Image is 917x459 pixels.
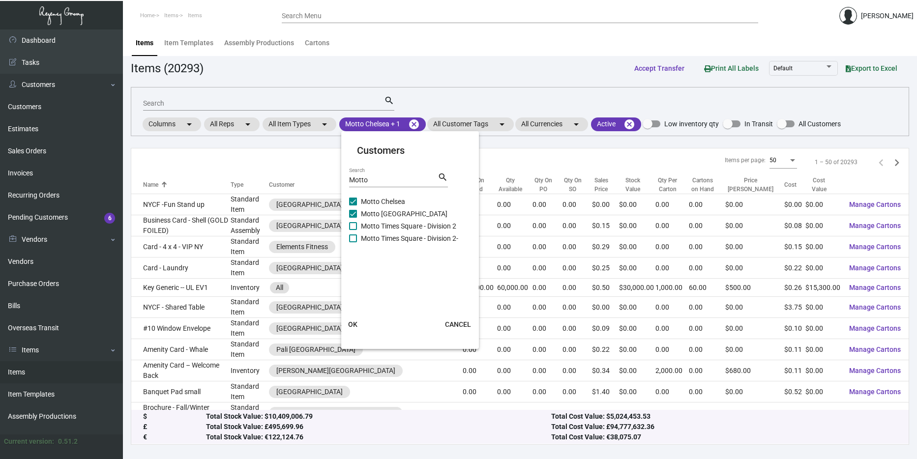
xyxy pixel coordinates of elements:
div: Current version: [4,436,54,447]
span: Motto Times Square - Division 2 [361,220,456,232]
span: Motto Chelsea [361,196,405,207]
button: CANCEL [437,316,479,333]
span: Motto [GEOGRAPHIC_DATA] [361,208,447,220]
mat-icon: search [438,172,448,183]
button: OK [337,316,369,333]
span: Motto Times Square - Division 2- [361,232,458,244]
span: CANCEL [445,320,471,328]
span: OK [348,320,357,328]
div: 0.51.2 [58,436,78,447]
mat-card-title: Customers [357,143,463,158]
